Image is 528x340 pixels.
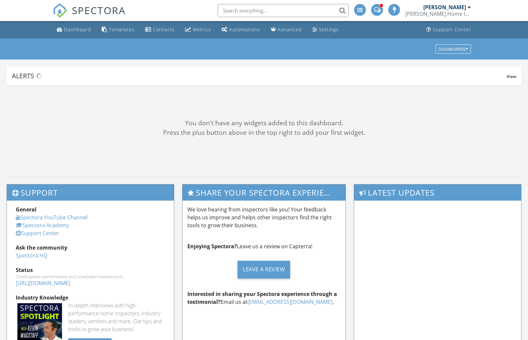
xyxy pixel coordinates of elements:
div: Templates [109,26,135,33]
a: Support Center [424,24,474,36]
strong: Interested in sharing your Spectora experience through a testimonial? [187,290,337,305]
a: Settings [310,24,341,36]
strong: Enjoying Spectora? [187,243,237,250]
a: Dashboard [54,24,94,36]
a: Metrics [182,24,214,36]
a: Support Center [16,230,59,237]
a: Automations (Advanced) [219,24,263,36]
div: Metrics [193,26,211,33]
div: Check system performance and scheduled maintenance. [16,274,165,279]
a: Templates [99,24,137,36]
div: You don't have any widgets added to this dashboard. [7,118,521,128]
strong: General [16,206,36,213]
a: Advanced [268,24,305,36]
p: Email us at . [187,290,341,306]
p: Leave us a review on Capterra! [187,242,341,250]
a: [URL][DOMAIN_NAME] [16,279,70,287]
div: Dashboard [64,26,91,33]
a: Leave a Review [187,255,341,283]
div: Knox Home Inspections [405,11,471,17]
span: SPECTORA [72,3,126,17]
a: [EMAIL_ADDRESS][DOMAIN_NAME] [247,298,332,305]
div: Ask the community [16,244,165,252]
div: Leave a Review [238,261,290,279]
div: In-depth interviews with high-performance home inspectors, industry leaders, vendors and more. Ge... [68,302,165,333]
h3: Latest Updates [354,184,521,201]
a: SPECTORA [53,9,126,23]
h3: Share Your Spectora Experience [182,184,346,201]
div: Industry Knowledge [16,294,165,302]
div: Settings [319,26,339,33]
a: Spectora Academy [16,222,69,229]
div: [PERSON_NAME] [423,4,466,11]
a: Spectora HQ [16,252,47,259]
button: Dashboards [435,44,471,54]
a: Contacts [142,24,177,36]
div: Press the plus button above in the top right to add your first widget. [7,128,521,137]
img: The Best Home Inspection Software - Spectora [53,3,67,18]
div: Contacts [153,26,175,33]
a: Spectora YouTube Channel [16,214,88,221]
div: Support Center [433,26,471,33]
div: Advanced [278,26,302,33]
div: Dashboards [438,47,468,51]
span: View [507,74,516,79]
div: Automations [229,26,260,33]
h3: Support [7,184,174,201]
p: We love hearing from inspectors like you! Your feedback helps us improve and helps other inspecto... [187,206,341,229]
input: Search everything... [218,4,349,17]
div: Alerts [12,71,507,80]
div: Status [16,266,165,274]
